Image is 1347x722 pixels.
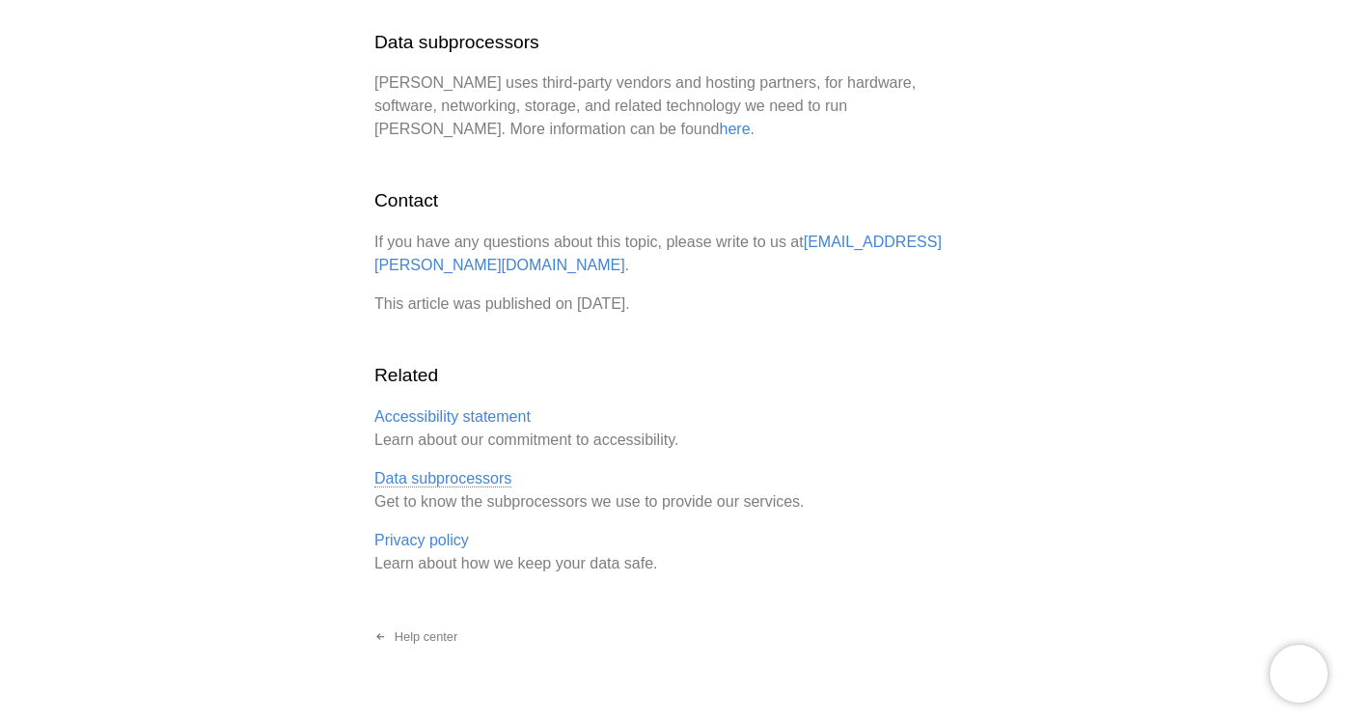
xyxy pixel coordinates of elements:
iframe: Chatra live chat [1270,645,1328,703]
a: Help center [359,622,473,653]
p: Get to know the subprocessors we use to provide our services. [374,467,973,514]
p: Learn about our commitment to accessibility. [374,405,973,452]
a: [EMAIL_ADDRESS][PERSON_NAME][DOMAIN_NAME] [374,234,942,273]
p: If you have any questions about this topic, please write to us at . [374,231,973,277]
p: Learn about how we keep your data safe. [374,529,973,575]
p: [PERSON_NAME] uses third-party vendors and hosting partners, for hardware, software, networking, ... [374,71,973,141]
a: here [720,121,751,137]
a: Data subprocessors [374,470,511,487]
a: Accessibility statement [374,408,531,425]
p: This article was published on [DATE]. [374,292,973,316]
h2: Data subprocessors [374,29,973,57]
h2: Related [374,362,973,390]
h2: Contact [374,187,973,215]
a: Privacy policy [374,532,469,548]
